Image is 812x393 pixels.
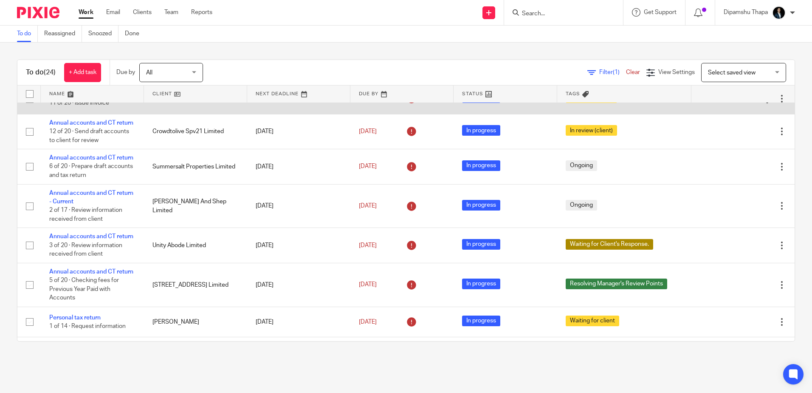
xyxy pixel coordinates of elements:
p: Dipamshu Thapa [724,8,768,17]
span: In progress [462,279,500,289]
span: 2 of 17 · Review information received from client [49,208,122,222]
span: 6 of 20 · Prepare draft accounts and tax return [49,164,133,179]
td: [DATE] [247,337,350,367]
td: Unity Abode Limited [144,228,247,263]
span: [DATE] [359,128,377,134]
span: In progress [462,239,500,250]
a: Snoozed [88,26,118,42]
a: To do [17,26,38,42]
a: Reports [191,8,212,17]
span: 11 of 20 · Issue Invoice [49,100,109,106]
a: Personal tax return [49,315,101,321]
span: Select saved view [708,70,756,76]
td: Crowdtolive Spv21 Limited [144,114,247,149]
a: Annual accounts and CT return [49,269,133,275]
span: Filter [599,69,626,75]
span: All [146,70,152,76]
span: Tags [566,91,580,96]
span: Ongoing [566,200,597,211]
span: Get Support [644,9,677,15]
td: [DATE] [247,228,350,263]
span: [DATE] [359,282,377,288]
td: [PERSON_NAME] [144,337,247,367]
h1: To do [26,68,56,77]
p: Due by [116,68,135,77]
a: + Add task [64,63,101,82]
td: Summersalt Properties Limited [144,149,247,184]
span: Waiting for client [566,316,619,326]
td: [STREET_ADDRESS] Limited [144,263,247,307]
span: In progress [462,160,500,171]
span: Resolving Manager's Review Points [566,279,667,289]
td: [PERSON_NAME] [144,307,247,337]
span: In review (client) [566,125,617,136]
span: In progress [462,125,500,136]
span: 12 of 20 · Send draft accounts to client for review [49,128,129,143]
td: [DATE] [247,114,350,149]
td: [DATE] [247,307,350,337]
a: Annual accounts and CT return - Current [49,190,133,205]
span: 5 of 20 · Checking fees for Previous Year Paid with Accounts [49,277,119,301]
span: In progress [462,316,500,326]
a: Work [79,8,93,17]
a: Clear [626,69,640,75]
td: [PERSON_NAME] And Shep Limited [144,184,247,228]
span: 1 of 14 · Request information [49,323,126,329]
img: Image.jfif [772,6,786,20]
span: (1) [613,69,620,75]
span: 3 of 20 · Review information received from client [49,242,122,257]
a: Reassigned [44,26,82,42]
span: (24) [44,69,56,76]
a: Annual accounts and CT return [49,234,133,239]
span: View Settings [658,69,695,75]
td: [DATE] [247,263,350,307]
span: [DATE] [359,319,377,325]
td: [DATE] [247,184,350,228]
span: [DATE] [359,242,377,248]
a: Done [125,26,146,42]
a: Annual accounts and CT return [49,120,133,126]
td: [DATE] [247,149,350,184]
a: Clients [133,8,152,17]
span: [DATE] [359,164,377,170]
span: [DATE] [359,203,377,209]
img: Pixie [17,7,59,18]
span: Waiting for Client's Response. [566,239,653,250]
span: In progress [462,200,500,211]
a: Email [106,8,120,17]
a: Annual accounts and CT return [49,155,133,161]
span: Ongoing [566,160,597,171]
input: Search [521,10,598,18]
a: Team [164,8,178,17]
